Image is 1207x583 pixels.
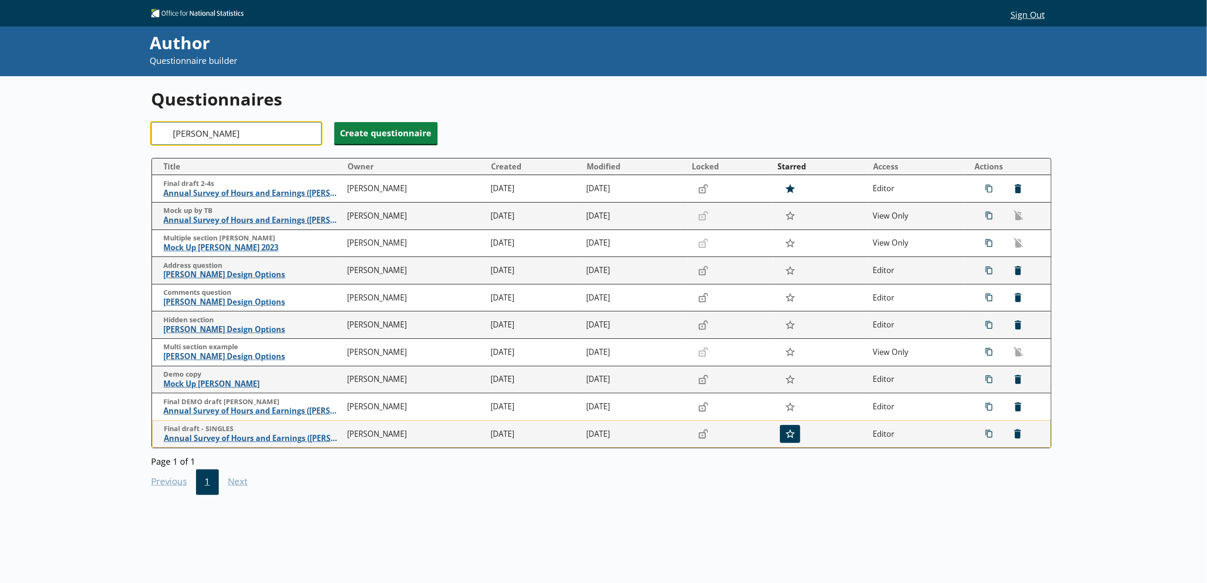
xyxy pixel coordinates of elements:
span: Hidden section [163,316,342,325]
button: Lock [694,371,713,388]
td: [DATE] [487,339,582,366]
td: [PERSON_NAME] [343,339,487,366]
p: Questionnaire builder [150,55,816,67]
button: Lock [694,181,713,197]
td: [DATE] [487,311,582,339]
button: Star [780,261,800,279]
button: Locked [688,159,773,174]
td: [DATE] [582,366,688,393]
td: [DATE] [582,393,688,421]
span: Mock Up [PERSON_NAME] [163,379,342,389]
span: [PERSON_NAME] Design Options [163,270,342,280]
td: Editor [869,393,965,421]
button: Lock [694,398,713,415]
span: Demo copy [163,370,342,379]
button: Star [780,180,800,198]
td: View Only [869,230,965,257]
button: Title [156,159,343,174]
button: Create questionnaire [334,122,438,144]
button: Access [869,159,964,174]
td: [DATE] [582,311,688,339]
td: [DATE] [487,284,582,311]
input: Search questionnaire titles [151,122,322,145]
td: Editor [869,311,965,339]
span: Multiple section [PERSON_NAME] [163,234,342,243]
button: Star [780,371,800,389]
td: [PERSON_NAME] [343,393,487,421]
td: [DATE] [582,175,688,203]
td: Editor [869,366,965,393]
span: Comments question [163,288,342,297]
td: [DATE] [487,420,582,448]
span: [PERSON_NAME] Design Options [163,325,342,335]
td: View Only [869,339,965,366]
td: [PERSON_NAME] [343,284,487,311]
td: [PERSON_NAME] [343,203,487,230]
td: [DATE] [487,393,582,421]
td: Editor [869,284,965,311]
button: Created [487,159,582,174]
button: Lock [694,317,713,333]
span: Multi section example [163,343,342,352]
button: Sign Out [1003,6,1052,22]
button: Star [780,425,800,443]
button: Lock [694,426,713,442]
span: Annual Survey of Hours and Earnings ([PERSON_NAME]) [163,406,342,416]
span: Annual Survey of Hours and Earnings ([PERSON_NAME]) [163,188,342,198]
td: Editor [869,175,965,203]
button: Star [780,207,800,225]
span: Annual Survey of Hours and Earnings ([PERSON_NAME]) [164,433,343,443]
td: [DATE] [582,203,688,230]
td: [DATE] [582,230,688,257]
td: Editor [869,420,965,448]
button: Lock [694,263,713,279]
button: 1 [196,469,219,495]
span: Mock up by TB [163,206,342,215]
span: Final draft 2-4s [163,179,342,188]
span: Final DEMO draft [PERSON_NAME] [163,397,342,406]
span: [PERSON_NAME] Design Options [163,352,342,362]
td: [DATE] [582,284,688,311]
th: Actions [965,159,1051,175]
td: [PERSON_NAME] [343,175,487,203]
span: Annual Survey of Hours and Earnings ([PERSON_NAME]) 2023 [163,215,342,225]
td: [DATE] [487,203,582,230]
button: Lock [694,290,713,306]
button: Starred [774,159,868,174]
td: [DATE] [487,175,582,203]
td: Editor [869,257,965,284]
button: Star [780,316,800,334]
td: [DATE] [487,230,582,257]
button: Star [780,343,800,361]
td: View Only [869,203,965,230]
td: [DATE] [582,420,688,448]
button: Star [780,397,800,415]
div: Page 1 of 1 [151,453,1052,467]
td: [PERSON_NAME] [343,311,487,339]
button: Star [780,289,800,307]
span: [PERSON_NAME] Design Options [163,297,342,307]
td: [PERSON_NAME] [343,230,487,257]
td: [DATE] [582,339,688,366]
div: Author [150,31,816,55]
td: [PERSON_NAME] [343,420,487,448]
h1: Questionnaires [151,88,1052,111]
span: Mock Up [PERSON_NAME] 2023 [163,243,342,253]
button: Owner [344,159,486,174]
button: Star [780,234,800,252]
td: [PERSON_NAME] [343,257,487,284]
td: [DATE] [487,366,582,393]
td: [PERSON_NAME] [343,366,487,393]
button: Modified [583,159,687,174]
span: Final draft - SINGLES [164,424,343,433]
td: [DATE] [582,257,688,284]
td: [DATE] [487,257,582,284]
span: Address question [163,261,342,270]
